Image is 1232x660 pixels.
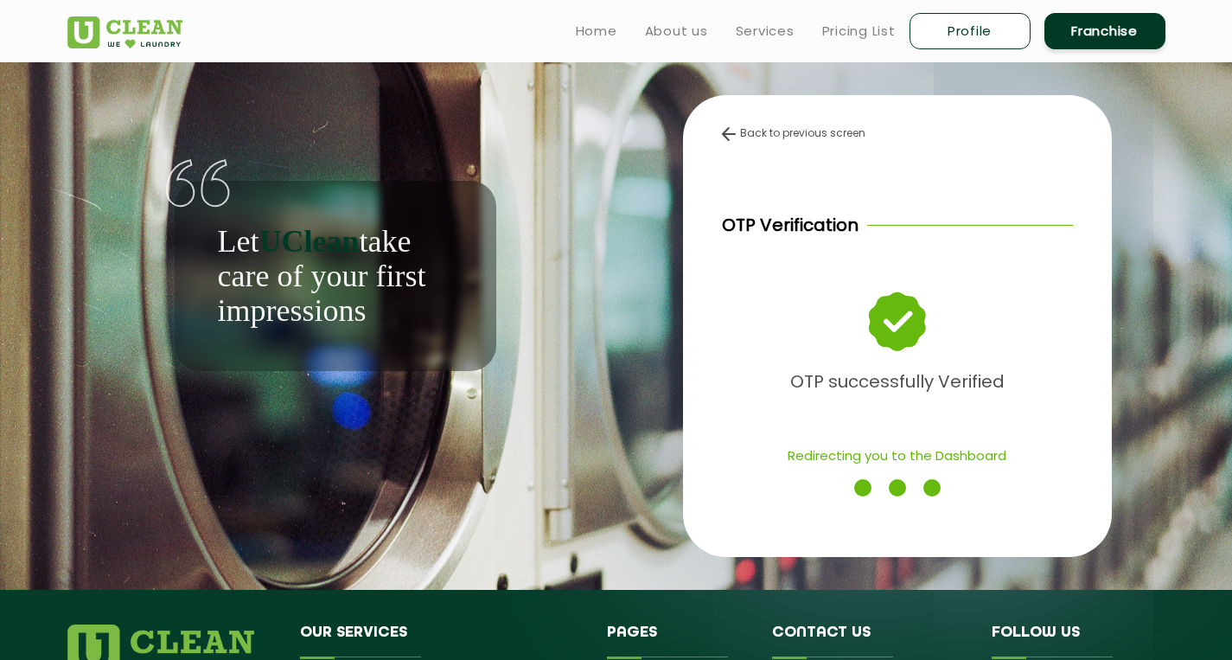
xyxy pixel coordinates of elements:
b: OTP successfully Verified [790,369,1005,394]
a: Pricing List [822,21,896,42]
p: OTP Verification [722,212,859,238]
img: back-arrow.svg [722,127,736,141]
img: success [869,292,924,351]
h4: Our Services [300,625,582,657]
a: Services [736,21,795,42]
h4: Contact us [772,625,966,657]
a: Home [576,21,617,42]
img: UClean Laundry and Dry Cleaning [67,16,182,48]
p: Let take care of your first impressions [218,224,453,328]
p: Redirecting you to the Dashboard [722,440,1073,471]
a: About us [645,21,708,42]
a: Profile [910,13,1031,49]
div: Back to previous screen [722,125,1073,141]
img: quote-img [166,159,231,208]
h4: Follow us [992,625,1144,657]
a: Franchise [1044,13,1165,49]
h4: Pages [607,625,746,657]
b: UClean [259,224,359,259]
